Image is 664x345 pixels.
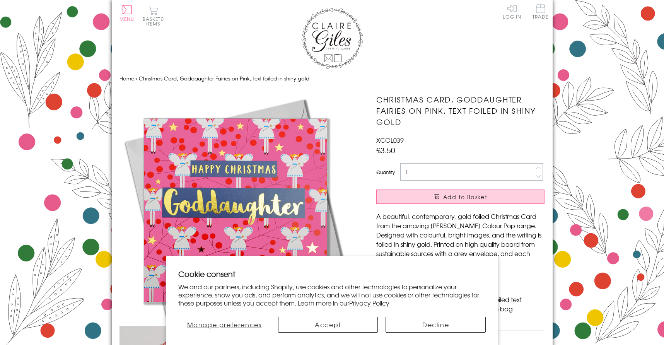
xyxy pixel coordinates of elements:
[376,135,404,145] span: XCOL039
[503,4,521,19] a: Log In
[119,75,134,82] a: Home
[376,212,545,267] p: A beautiful, contemporary, gold foiled Christmas Card from the amazing [PERSON_NAME] Colour Pop r...
[119,15,135,22] span: Menu
[533,4,549,19] span: Trade
[139,75,309,82] span: Christmas Card, Goddaughter Fairies on Pink, text foiled in shiny gold
[143,6,164,26] button: Basket0 items
[376,190,545,204] button: Add to Basket
[386,317,485,333] button: Decline
[278,317,378,333] button: Accept
[533,4,549,20] a: Trade
[119,5,135,21] button: Menu
[178,283,486,307] p: We and our partners, including Shopify, use cookies and other technologies to personalize your ex...
[443,193,487,201] span: Add to Basket
[376,94,545,127] h1: Christmas Card, Goddaughter Fairies on Pink, text foiled in shiny gold
[146,15,164,27] span: 0 items
[178,268,486,279] h2: Cookie consent
[178,317,270,333] button: Manage preferences
[136,75,137,82] span: ›
[119,71,545,87] nav: breadcrumbs
[119,94,352,326] img: Christmas Card, Goddaughter Fairies on Pink, text foiled in shiny gold
[187,320,262,329] span: Manage preferences
[376,145,395,155] span: £3.50
[349,298,389,307] a: Privacy Policy
[376,169,395,176] label: Quantity
[301,8,363,69] img: Claire Giles Greetings Cards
